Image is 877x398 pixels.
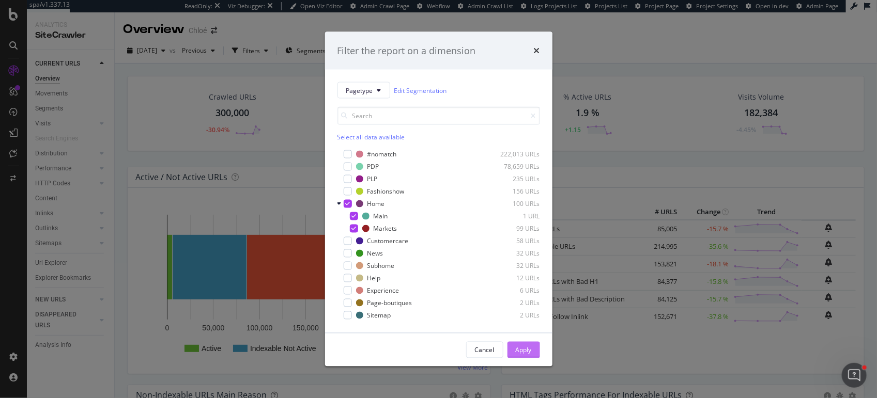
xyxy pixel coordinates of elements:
[534,44,540,57] div: times
[489,150,540,158] div: 222,013 URLs
[489,311,540,320] div: 2 URLs
[337,82,390,99] button: Pagetype
[489,236,540,245] div: 58 URLs
[475,345,495,354] div: Cancel
[489,224,540,233] div: 99 URLs
[367,298,412,307] div: Page-boutiques
[507,342,540,358] button: Apply
[489,187,540,196] div: 156 URLs
[367,162,379,171] div: PDP
[516,345,532,354] div: Apply
[367,199,385,208] div: Home
[325,31,552,367] div: modal
[489,174,540,183] div: 235 URLs
[367,187,405,196] div: Fashionshow
[842,363,867,388] iframe: Intercom live chat
[466,342,503,358] button: Cancel
[489,199,540,208] div: 100 URLs
[489,286,540,295] div: 6 URLs
[367,274,381,282] div: Help
[337,44,476,57] div: Filter the report on a dimension
[367,261,395,270] div: Subhome
[367,236,409,245] div: Customercare
[367,286,399,295] div: Experience
[367,249,383,258] div: News
[367,174,378,183] div: PLP
[489,298,540,307] div: 2 URLs
[489,274,540,282] div: 12 URLs
[367,311,391,320] div: Sitemap
[489,212,540,220] div: 1 URL
[346,86,373,94] span: Pagetype
[489,162,540,171] div: 78,659 URLs
[374,224,397,233] div: Markets
[374,212,388,220] div: Main
[367,150,397,158] div: #nomatch
[489,261,540,270] div: 32 URLs
[394,85,447,95] a: Edit Segmentation
[337,107,540,125] input: Search
[489,249,540,258] div: 32 URLs
[337,133,540,142] div: Select all data available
